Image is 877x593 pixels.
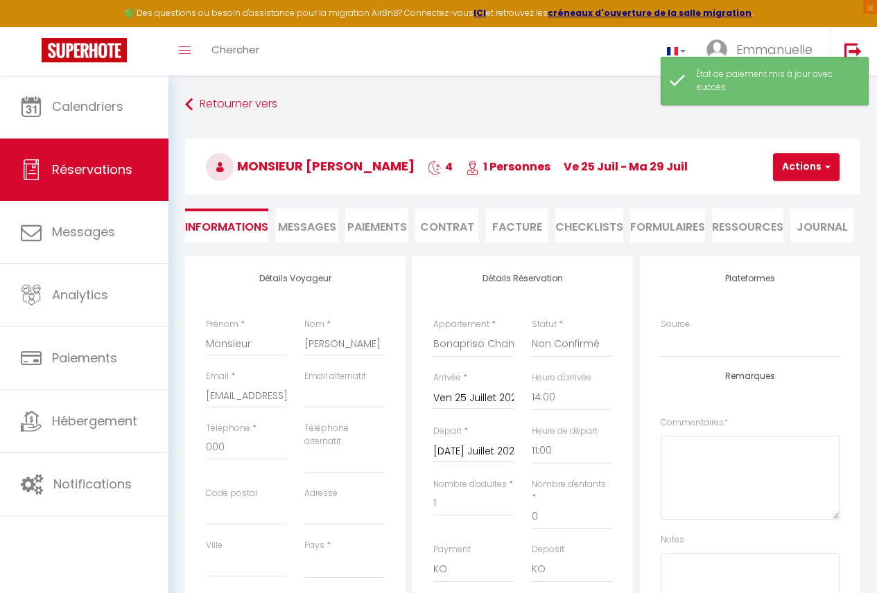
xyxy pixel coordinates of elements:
[736,41,813,58] span: Emmanuelle
[206,318,238,331] label: Prénom
[304,370,366,383] label: Email alternatif
[304,539,324,552] label: Pays
[278,219,336,235] span: Messages
[185,92,860,117] a: Retourner vers
[661,318,690,331] label: Source
[433,318,489,331] label: Appartement
[52,349,117,366] span: Paiements
[555,209,623,242] li: CHECKLISTS
[42,38,127,62] img: Super Booking
[185,209,268,242] li: Informations
[206,539,223,552] label: Ville
[201,27,270,76] a: Chercher
[52,223,115,240] span: Messages
[532,371,591,384] label: Heure d'arrivée
[630,209,705,242] li: FORMULAIRES
[564,159,688,175] span: ve 25 Juil - ma 29 Juil
[206,157,415,175] span: Monsieur [PERSON_NAME]
[844,42,862,60] img: logout
[304,487,338,500] label: Adresse
[52,286,108,303] span: Analytics
[433,274,612,283] h4: Détails Réservation
[790,209,853,242] li: Journal
[433,478,507,491] label: Nombre d'adultes
[696,27,830,76] a: ... Emmanuelle
[532,478,606,491] label: Nombre d'enfants
[433,543,471,556] label: Payment
[206,274,385,283] h4: Détails Voyageur
[474,7,486,19] a: ICI
[532,318,557,331] label: Statut
[304,422,385,448] label: Téléphone alternatif
[428,159,453,175] span: 4
[53,475,132,493] span: Notifications
[661,416,728,430] label: Commentaires
[661,371,840,381] h4: Remarques
[532,543,564,556] label: Deposit
[345,209,408,242] li: Paiements
[706,39,727,60] img: ...
[773,153,840,181] button: Actions
[433,425,462,438] label: Départ
[52,412,137,430] span: Hébergement
[11,6,53,47] button: Ouvrir le widget de chat LiveChat
[206,422,250,435] label: Téléphone
[532,425,598,438] label: Heure de départ
[304,318,324,331] label: Nom
[211,42,259,57] span: Chercher
[52,161,132,178] span: Réservations
[415,209,478,242] li: Contrat
[661,274,840,283] h4: Plateformes
[696,68,854,94] div: État de paiement mis à jour avec succès
[433,371,461,384] label: Arrivée
[548,7,752,19] a: créneaux d'ouverture de la salle migration
[712,209,783,242] li: Ressources
[466,159,550,175] span: 1 Personnes
[206,370,229,383] label: Email
[661,533,684,547] label: Notes
[52,98,123,115] span: Calendriers
[206,487,257,500] label: Code postal
[485,209,548,242] li: Facture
